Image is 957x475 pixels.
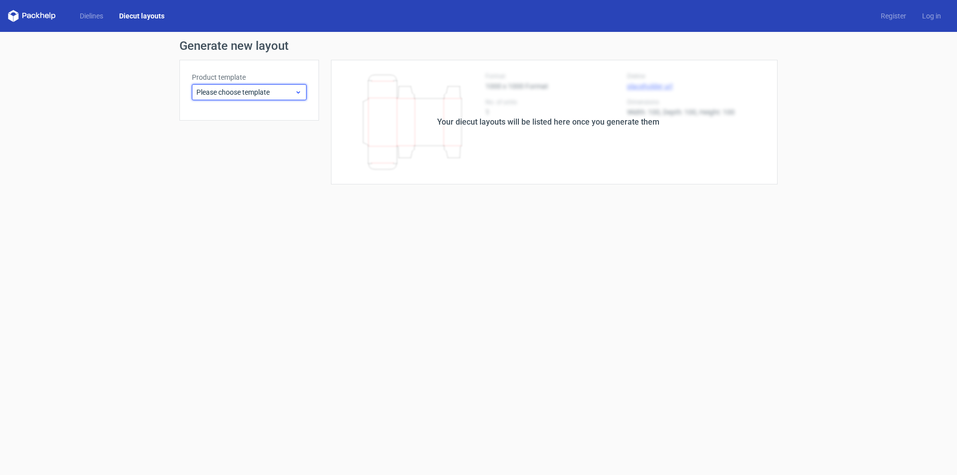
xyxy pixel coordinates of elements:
h1: Generate new layout [179,40,778,52]
div: Your diecut layouts will be listed here once you generate them [437,116,659,128]
a: Register [873,11,914,21]
label: Product template [192,72,307,82]
a: Log in [914,11,949,21]
span: Please choose template [196,87,295,97]
a: Diecut layouts [111,11,172,21]
a: Dielines [72,11,111,21]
